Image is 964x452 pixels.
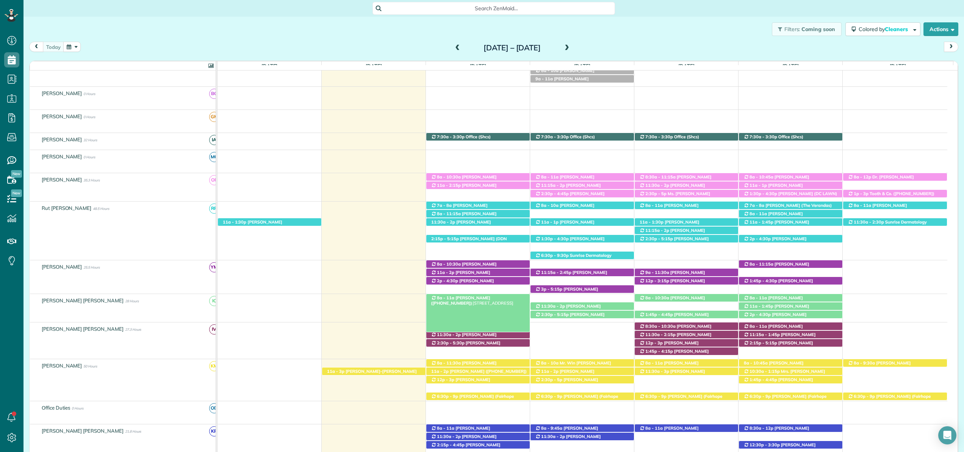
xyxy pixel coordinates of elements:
[531,311,634,319] div: [STREET_ADDRESS]
[43,42,64,52] button: today
[639,219,699,230] span: [PERSON_NAME] ([PHONE_NUMBER])
[437,203,452,208] span: 7a - 8a
[535,174,594,185] span: [PERSON_NAME] ([PHONE_NUMBER])
[677,63,696,69] span: [DATE]
[639,340,698,351] span: [PERSON_NAME] ([PHONE_NUMBER])
[437,434,461,439] span: 11:30a - 2p
[426,339,530,347] div: [STREET_ADDRESS]
[743,369,825,379] span: Mrs. [PERSON_NAME] ([PHONE_NUMBER])
[426,269,530,277] div: [STREET_ADDRESS]
[853,219,884,225] span: 11:30a - 2:30p
[541,236,569,241] span: 1:30p - 4:30p
[743,134,803,145] span: Office (Shcs) ([PHONE_NUMBER])
[218,218,322,226] div: [STREET_ADDRESS]
[743,211,803,222] span: [PERSON_NAME] ([PHONE_NUMBER])
[535,76,625,87] span: [PERSON_NAME] ([GEOGRAPHIC_DATA]) ([PHONE_NUMBER])
[848,394,931,410] span: [PERSON_NAME] (Fairhope Pediatrics) ([PHONE_NUMBER], [PHONE_NUMBER])
[327,369,345,374] span: 11a - 3p
[431,295,490,306] span: [PERSON_NAME] ([PHONE_NUMBER])
[83,155,95,159] span: 0 Hours
[40,113,84,119] span: [PERSON_NAME]
[541,312,569,317] span: 2:30p - 5:15p
[426,218,530,226] div: [STREET_ADDRESS]
[535,360,617,371] span: Mr. Win [PERSON_NAME] ([PHONE_NUMBER], [PHONE_NUMBER])
[743,191,837,202] span: [PERSON_NAME] (DC LAWN) ([PHONE_NUMBER], [PHONE_NUMBER])
[781,63,800,69] span: [DATE]
[635,294,738,302] div: [STREET_ADDRESS]
[431,425,490,436] span: [PERSON_NAME] ([PHONE_NUMBER])
[739,235,842,243] div: [STREET_ADDRESS]
[535,183,601,193] span: [PERSON_NAME] ([PHONE_NUMBER])
[888,63,908,69] span: [DATE]
[853,174,872,180] span: 8a - 12p
[209,112,219,122] span: GM
[639,349,709,359] span: [PERSON_NAME] ([PHONE_NUMBER])
[531,67,634,75] div: [STREET_ADDRESS][PERSON_NAME]
[938,426,956,444] div: Open Intercom Messenger
[749,312,771,317] span: 2p - 4:30p
[645,278,670,283] span: 12p - 3:15p
[645,369,670,374] span: 11:30a - 3p
[431,236,459,241] span: 2:15p - 5:15p
[923,22,958,36] button: Actions
[843,190,947,198] div: [STREET_ADDRESS]
[743,324,803,334] span: [PERSON_NAME] ([PHONE_NUMBER])
[749,324,767,329] span: 8a - 11a
[541,394,563,399] span: 6:30p - 9p
[739,359,842,367] div: [STREET_ADDRESS]
[531,433,634,441] div: [STREET_ADDRESS]
[535,191,604,202] span: [PERSON_NAME] ([PHONE_NUMBER])
[739,393,842,400] div: [STREET_ADDRESS][PERSON_NAME]
[749,219,774,225] span: 11a - 1:45p
[535,394,618,410] span: [PERSON_NAME] (Fairhope Pediatrics) ([PHONE_NUMBER], [PHONE_NUMBER])
[531,190,634,198] div: [STREET_ADDRESS]
[739,441,842,449] div: [STREET_ADDRESS]
[531,393,634,400] div: [STREET_ADDRESS][PERSON_NAME]
[541,286,563,292] span: 3p - 5:15p
[426,376,530,384] div: [STREET_ADDRESS]
[739,133,842,141] div: 11940 [US_STATE] 181 - Fairhope, AL, 36532
[739,322,842,330] div: [STREET_ADDRESS]
[83,138,97,142] span: 32 Hours
[853,203,872,208] span: 8a - 11a
[431,270,490,280] span: [PERSON_NAME] ([PHONE_NUMBER])
[541,369,559,374] span: 11a - 2p
[531,285,634,293] div: 120 Pinnacle Ct - Fairhope, ?, ?
[749,278,778,283] span: 1:45p - 4:30p
[645,236,673,241] span: 2:30p - 5:15p
[645,183,670,188] span: 11:30a - 2p
[531,269,634,277] div: [STREET_ADDRESS]
[743,183,803,193] span: [PERSON_NAME] ([PHONE_NUMBER])
[743,312,806,322] span: [PERSON_NAME] ([PHONE_NUMBER])
[531,368,634,375] div: [STREET_ADDRESS]
[431,340,500,351] span: [PERSON_NAME] ([PHONE_NUMBER])
[645,203,663,208] span: 8a - 11a
[749,442,780,447] span: 12:30p - 3:30p
[749,191,778,196] span: 1:30p - 4:30p
[431,369,449,374] span: 11a - 2p
[639,312,709,322] span: [PERSON_NAME] ([PHONE_NUMBER])
[635,202,738,210] div: [STREET_ADDRESS]
[468,63,488,69] span: [DATE]
[531,235,634,243] div: [STREET_ADDRESS]
[437,295,455,300] span: 8a - 11a
[426,173,530,181] div: [STREET_ADDRESS]
[743,278,813,289] span: [PERSON_NAME] ([PHONE_NUMBER])
[531,359,634,367] div: [STREET_ADDRESS]
[437,340,465,346] span: 2:30p - 5:30p
[739,277,842,285] div: [STREET_ADDRESS]
[843,359,947,367] div: [STREET_ADDRESS]
[327,369,417,379] span: [PERSON_NAME]-[PERSON_NAME] ([PHONE_NUMBER], [PHONE_NUMBER])
[531,302,634,310] div: [STREET_ADDRESS]
[541,425,563,431] span: 8a - 9:45a
[426,433,530,441] div: [STREET_ADDRESS]
[739,294,842,302] div: [STREET_ADDRESS]
[639,332,711,343] span: [PERSON_NAME] ([PHONE_NUMBER])
[364,63,383,69] span: [DATE]
[535,76,553,81] span: 9a - 11a
[635,173,738,181] div: [STREET_ADDRESS][PERSON_NAME]
[541,219,559,225] span: 11a - 1p
[739,368,842,375] div: [STREET_ADDRESS]
[743,174,809,185] span: [PERSON_NAME] ([PHONE_NUMBER])
[541,191,569,196] span: 2:30p - 4:45p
